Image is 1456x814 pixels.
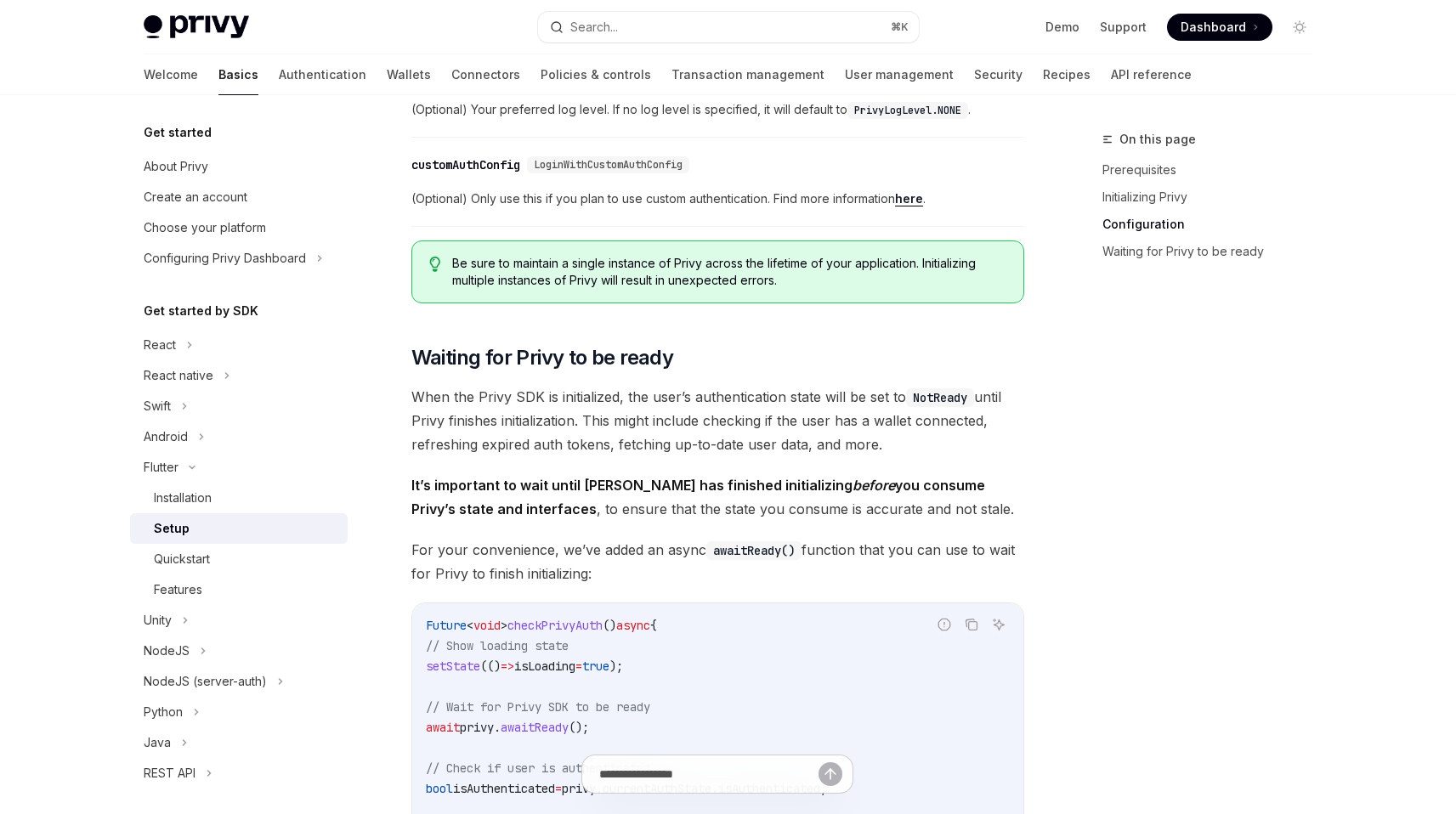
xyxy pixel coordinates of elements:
[279,54,366,95] a: Authentication
[144,15,249,39] img: light logo
[426,638,569,653] span: // Show loading state
[144,732,171,753] div: Java
[452,255,1006,289] span: Be sure to maintain a single instance of Privy across the lifetime of your application. Initializ...
[609,659,623,674] span: );
[582,659,609,674] span: true
[473,618,501,633] span: void
[538,12,919,42] button: Search...⌘K
[411,156,520,173] div: customAuthConfig
[411,99,1024,120] span: (Optional) Your preferred log level. If no log level is specified, it will default to .
[575,659,582,674] span: =
[1043,54,1091,95] a: Recipes
[387,54,431,95] a: Wallets
[507,618,603,633] span: checkPrivyAuth
[130,574,348,605] a: Features
[426,720,460,735] span: await
[144,156,208,177] div: About Privy
[144,610,172,630] div: Unity
[1102,211,1327,238] a: Configuration
[853,477,895,494] em: before
[616,618,650,633] span: async
[144,301,258,321] h5: Get started by SDK
[144,335,176,355] div: React
[144,427,188,447] div: Android
[144,641,190,661] div: NodeJS
[130,182,348,212] a: Create an account
[426,699,650,715] span: // Wait for Privy SDK to be ready
[1286,14,1313,41] button: Toggle dark mode
[467,618,473,633] span: <
[130,212,348,243] a: Choose your platform
[144,763,195,783] div: REST API
[144,365,213,386] div: React native
[154,549,210,569] div: Quickstart
[451,54,520,95] a: Connectors
[960,613,983,636] button: Copy the contents from the code block
[1102,184,1327,211] a: Initializing Privy
[154,518,190,539] div: Setup
[1102,156,1327,184] a: Prerequisites
[218,54,258,95] a: Basics
[130,483,348,513] a: Installation
[411,538,1024,585] span: For your convenience, we’ve added an async function that you can use to wait for Privy to finish ...
[130,151,348,182] a: About Privy
[130,544,348,574] a: Quickstart
[144,457,178,478] div: Flutter
[569,720,589,735] span: ();
[144,248,306,269] div: Configuring Privy Dashboard
[411,344,674,371] span: Waiting for Privy to be ready
[1119,129,1196,150] span: On this page
[1045,19,1079,36] a: Demo
[988,613,1010,636] button: Ask AI
[460,720,501,735] span: privy.
[144,122,212,143] h5: Get started
[534,158,683,172] span: LoginWithCustomAuthConfig
[847,102,968,119] code: PrivyLogLevel.NONE
[154,488,212,508] div: Installation
[144,396,171,416] div: Swift
[933,613,955,636] button: Report incorrect code
[671,54,824,95] a: Transaction management
[650,618,657,633] span: {
[426,659,480,674] span: setState
[501,720,569,735] span: awaitReady
[706,541,802,560] code: awaitReady()
[845,54,954,95] a: User management
[411,385,1024,456] span: When the Privy SDK is initialized, the user’s authentication state will be set to until Privy fin...
[1181,19,1246,36] span: Dashboard
[1111,54,1192,95] a: API reference
[1100,19,1147,36] a: Support
[1167,14,1272,41] a: Dashboard
[974,54,1023,95] a: Security
[144,702,183,722] div: Python
[144,671,267,692] div: NodeJS (server-auth)
[426,618,467,633] span: Future
[819,762,842,786] button: Send message
[144,54,198,95] a: Welcome
[895,191,923,206] a: here
[541,54,651,95] a: Policies & controls
[429,257,441,272] svg: Tip
[603,618,616,633] span: ()
[411,189,1024,209] span: (Optional) Only use this if you plan to use custom authentication. Find more information .
[501,618,507,633] span: >
[144,218,266,238] div: Choose your platform
[501,659,514,674] span: =>
[411,473,1024,521] span: , to ensure that the state you consume is accurate and not stale.
[480,659,501,674] span: (()
[891,20,909,34] span: ⌘ K
[906,388,974,407] code: NotReady
[411,477,985,517] strong: It’s important to wait until [PERSON_NAME] has finished initializing you consume Privy’s state an...
[130,513,348,544] a: Setup
[154,579,202,600] div: Features
[144,187,247,207] div: Create an account
[514,659,575,674] span: isLoading
[570,17,618,37] div: Search...
[1102,238,1327,265] a: Waiting for Privy to be ready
